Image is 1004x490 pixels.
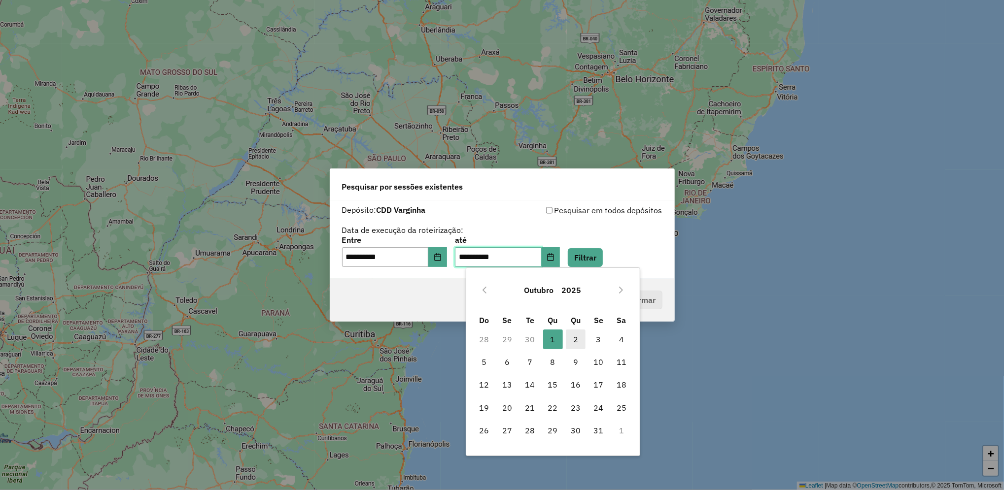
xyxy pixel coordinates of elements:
[520,352,540,372] span: 7
[342,224,464,236] label: Data de execução da roteirização:
[497,398,517,418] span: 20
[564,419,587,442] td: 30
[541,396,564,419] td: 22
[519,419,541,442] td: 28
[496,419,519,442] td: 27
[520,278,558,302] button: Choose Month
[568,248,603,267] button: Filtrar
[473,327,495,350] td: 28
[479,315,489,325] span: Do
[520,421,540,440] span: 28
[474,421,494,440] span: 26
[496,327,519,350] td: 29
[497,352,517,372] span: 6
[610,327,633,350] td: 4
[543,329,563,349] span: 1
[474,352,494,372] span: 5
[543,421,563,440] span: 29
[564,396,587,419] td: 23
[558,278,586,302] button: Choose Year
[587,373,610,396] td: 17
[519,351,541,373] td: 7
[520,375,540,394] span: 14
[473,396,495,419] td: 19
[428,247,447,267] button: Choose Date
[543,398,563,418] span: 22
[612,329,631,349] span: 4
[496,373,519,396] td: 13
[610,419,633,442] td: 1
[617,315,626,325] span: Sa
[542,247,560,267] button: Choose Date
[587,419,610,442] td: 31
[526,315,534,325] span: Te
[473,419,495,442] td: 26
[589,329,608,349] span: 3
[566,352,586,372] span: 9
[587,396,610,419] td: 24
[543,352,563,372] span: 8
[543,375,563,394] span: 15
[612,375,631,394] span: 18
[541,351,564,373] td: 8
[587,351,610,373] td: 10
[564,373,587,396] td: 16
[466,267,640,456] div: Choose Date
[502,204,662,216] div: Pesquisar em todos depósitos
[612,352,631,372] span: 11
[613,282,629,298] button: Next Month
[612,398,631,418] span: 25
[474,398,494,418] span: 19
[377,205,426,215] strong: CDD Varginha
[589,352,608,372] span: 10
[342,181,463,193] span: Pesquisar por sessões existentes
[541,419,564,442] td: 29
[474,375,494,394] span: 12
[589,421,608,440] span: 31
[520,398,540,418] span: 21
[541,373,564,396] td: 15
[566,398,586,418] span: 23
[587,327,610,350] td: 3
[548,315,558,325] span: Qu
[342,234,447,246] label: Entre
[589,375,608,394] span: 17
[477,282,492,298] button: Previous Month
[497,421,517,440] span: 27
[519,396,541,419] td: 21
[566,375,586,394] span: 16
[610,396,633,419] td: 25
[519,373,541,396] td: 14
[610,351,633,373] td: 11
[502,315,512,325] span: Se
[519,327,541,350] td: 30
[497,375,517,394] span: 13
[571,315,581,325] span: Qu
[342,204,426,216] label: Depósito:
[589,398,608,418] span: 24
[496,396,519,419] td: 20
[566,421,586,440] span: 30
[566,329,586,349] span: 2
[594,315,603,325] span: Se
[541,327,564,350] td: 1
[610,373,633,396] td: 18
[455,234,560,246] label: até
[564,327,587,350] td: 2
[496,351,519,373] td: 6
[564,351,587,373] td: 9
[473,351,495,373] td: 5
[473,373,495,396] td: 12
